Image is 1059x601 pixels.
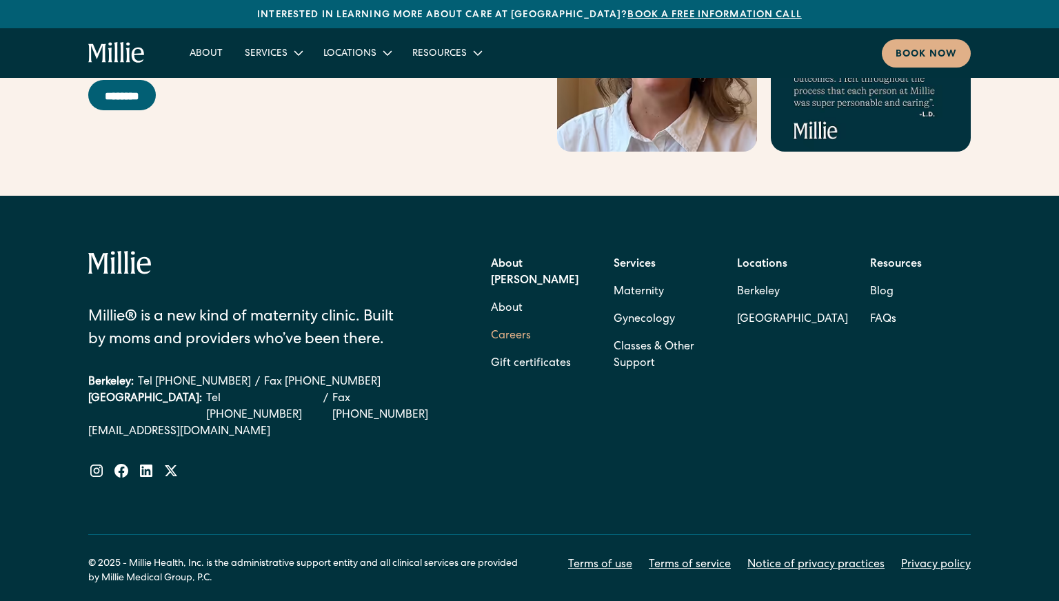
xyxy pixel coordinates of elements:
[747,557,885,573] a: Notice of privacy practices
[264,374,381,391] a: Fax [PHONE_NUMBER]
[614,278,664,306] a: Maternity
[234,41,312,64] div: Services
[312,41,401,64] div: Locations
[138,374,251,391] a: Tel [PHONE_NUMBER]
[323,47,376,61] div: Locations
[901,557,971,573] a: Privacy policy
[627,10,801,20] a: Book a free information call
[491,350,571,378] a: Gift certificates
[737,306,848,334] a: [GEOGRAPHIC_DATA]
[332,391,449,424] a: Fax [PHONE_NUMBER]
[88,374,134,391] div: Berkeley:
[614,306,675,334] a: Gynecology
[88,307,413,352] div: Millie® is a new kind of maternity clinic. Built by moms and providers who’ve been there.
[737,278,848,306] a: Berkeley
[88,557,529,586] div: © 2025 - Millie Health, Inc. is the administrative support entity and all clinical services are p...
[323,391,328,424] div: /
[870,259,922,270] strong: Resources
[88,424,448,440] a: [EMAIL_ADDRESS][DOMAIN_NAME]
[245,47,288,61] div: Services
[882,39,971,68] a: Book now
[870,306,896,334] a: FAQs
[568,557,632,573] a: Terms of use
[412,47,467,61] div: Resources
[737,259,787,270] strong: Locations
[896,48,957,62] div: Book now
[401,41,492,64] div: Resources
[491,259,578,287] strong: About [PERSON_NAME]
[491,323,531,350] a: Careers
[88,42,145,64] a: home
[614,259,656,270] strong: Services
[255,374,260,391] div: /
[179,41,234,64] a: About
[206,391,319,424] a: Tel [PHONE_NUMBER]
[649,557,731,573] a: Terms of service
[88,391,202,424] div: [GEOGRAPHIC_DATA]:
[870,278,894,306] a: Blog
[614,334,714,378] a: Classes & Other Support
[491,295,523,323] a: About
